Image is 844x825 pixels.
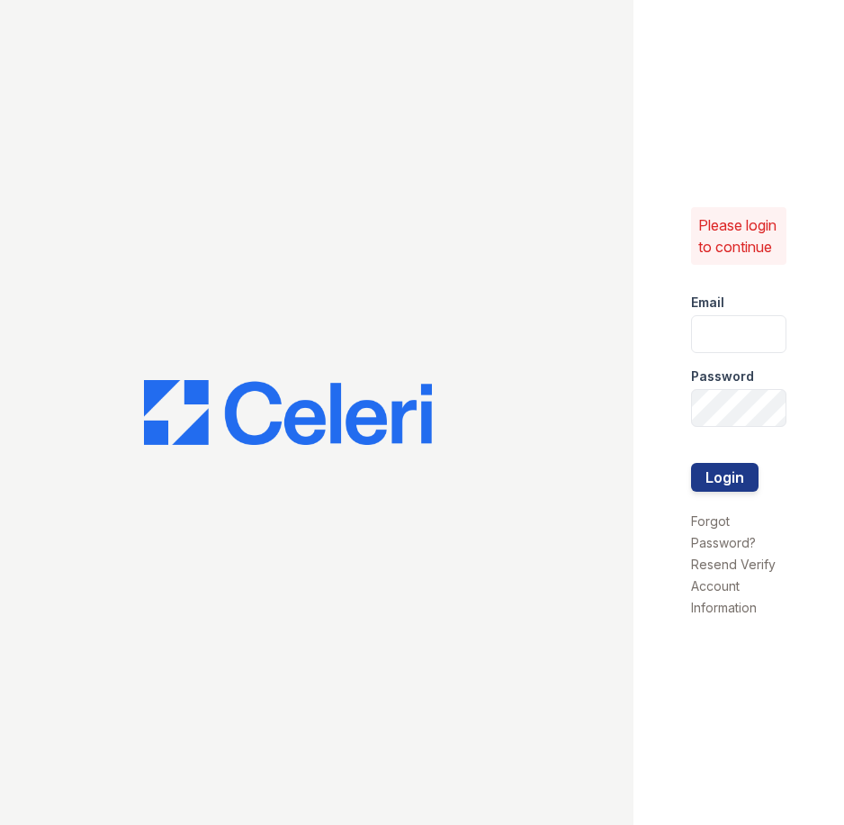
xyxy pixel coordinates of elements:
[691,463,759,492] button: Login
[691,513,756,550] a: Forgot Password?
[691,367,754,385] label: Password
[144,380,432,445] img: CE_Logo_Blue-a8612792a0a2168367f1c8372b55b34899dd931a85d93a1a3d3e32e68fde9ad4.png
[698,214,780,258] p: Please login to continue
[691,557,776,615] a: Resend Verify Account Information
[691,294,724,312] label: Email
